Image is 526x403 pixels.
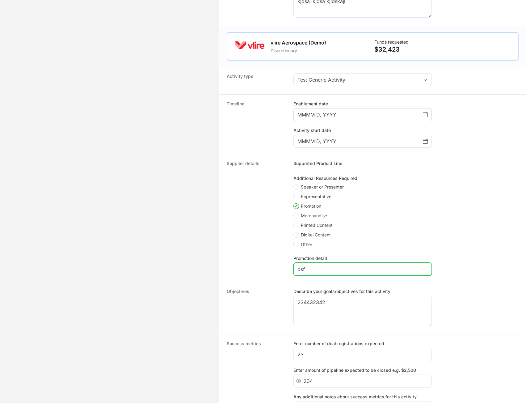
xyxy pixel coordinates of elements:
[293,367,416,373] label: Enter amount of pipeline expected to be closed e.g. $2,500
[227,101,286,148] dt: Timeline
[297,76,419,83] div: Test Generic Activity
[423,138,428,145] div: Choose date
[374,39,440,45] p: Funds requested
[293,160,342,167] legend: Supported Product Line
[293,127,331,134] label: Activity start date
[235,39,264,51] img: vlire Aerospace (Demo)
[301,203,321,209] span: Promotion
[374,45,440,54] p: $32,423
[293,394,432,400] label: Any additional notes about success metrics for this activity
[293,101,328,107] label: Enablement date
[293,341,384,347] label: Enter number of deal registrations expected
[293,175,357,181] legend: Additional Resources Required
[301,222,333,228] span: Printed Content
[293,288,432,295] label: Describe your goals/objectives for this activity
[301,193,331,200] span: Representative
[227,73,286,88] dt: Activity type
[227,288,286,328] dt: Objectives
[423,111,428,118] div: Choose date
[271,39,326,46] h1: vlire Aerospace (Demo)
[301,232,331,238] span: Digital Content
[301,184,344,190] span: Speaker or Presenter
[293,255,327,261] label: Promotion detail
[271,48,326,54] p: Discretionary
[301,241,312,248] span: Other
[227,160,286,276] dt: Supplier details
[301,213,327,219] span: Merchandise
[294,74,431,86] button: Test Generic Activity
